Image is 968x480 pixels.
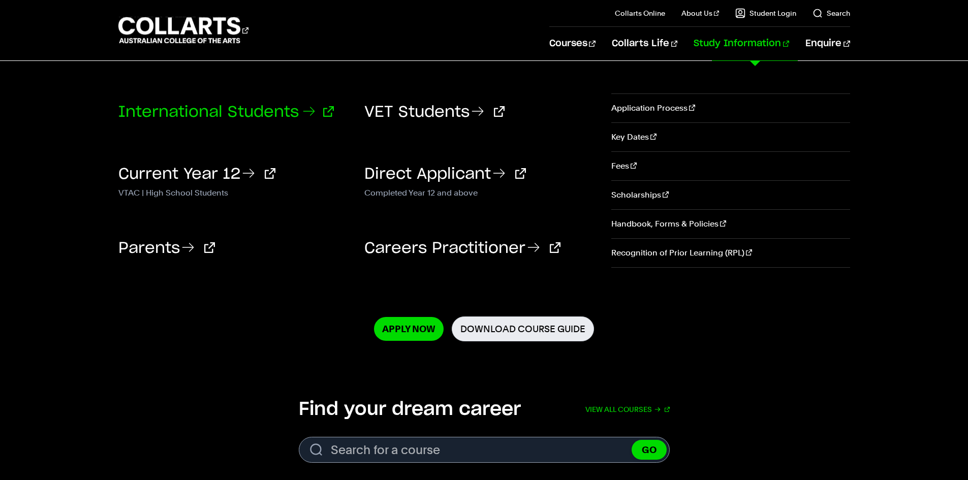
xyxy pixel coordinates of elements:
a: Careers Practitioner [364,241,560,256]
a: Key Dates [611,123,850,151]
a: Handbook, Forms & Policies [611,210,850,238]
a: Fees [611,152,850,180]
a: Collarts Life [612,27,677,60]
h2: Find your dream career [299,398,521,421]
a: Current Year 12 [118,167,275,182]
a: Study Information [694,27,789,60]
form: Search [299,437,670,463]
p: VTAC | High School Students [118,186,349,198]
a: Download Course Guide [452,316,594,341]
a: Search [813,8,850,18]
a: Enquire [805,27,850,60]
a: Recognition of Prior Learning (RPL) [611,239,850,267]
a: Courses [549,27,596,60]
button: GO [632,440,667,460]
a: Student Login [735,8,796,18]
a: Scholarships [611,181,850,209]
a: About Us [681,8,719,18]
a: Application Process [611,94,850,122]
a: International Students [118,105,334,120]
input: Search for a course [299,437,670,463]
a: Parents [118,241,215,256]
a: View all courses [585,398,670,421]
a: Apply Now [374,317,444,341]
p: Completed Year 12 and above [364,186,595,198]
a: Direct Applicant [364,167,526,182]
a: Collarts Online [615,8,665,18]
div: Go to homepage [118,16,248,45]
a: VET Students [364,105,505,120]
